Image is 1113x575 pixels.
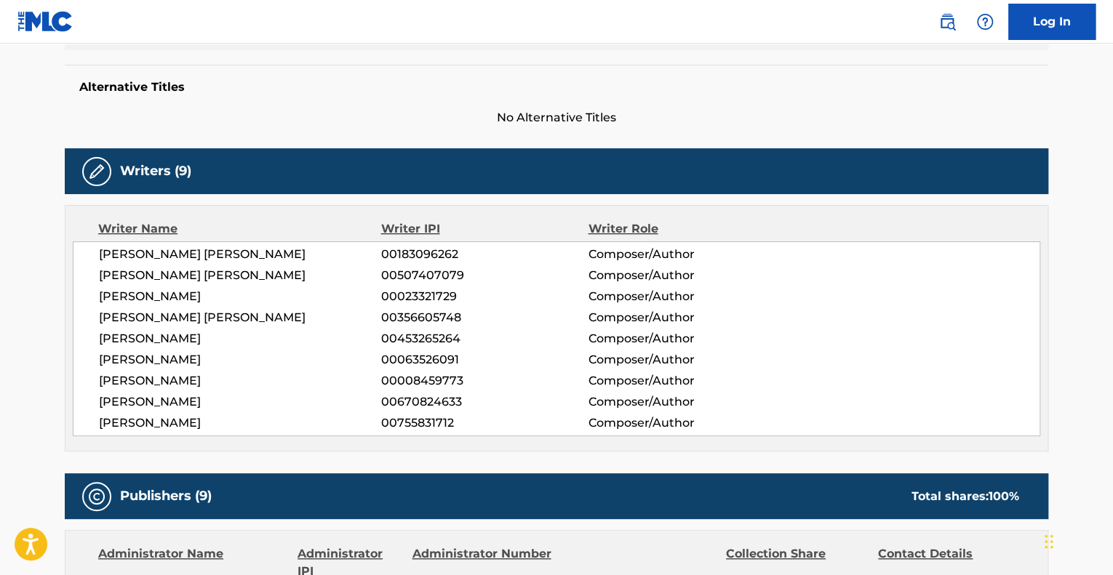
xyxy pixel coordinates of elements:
span: [PERSON_NAME] [99,330,381,347]
span: [PERSON_NAME] [99,414,381,432]
a: Log In [1008,4,1096,40]
span: Composer/Author [588,372,776,390]
h5: Publishers (9) [120,488,212,504]
span: Composer/Author [588,351,776,369]
img: search [938,13,956,31]
h5: Writers (9) [120,163,191,180]
a: Public Search [933,7,962,36]
span: Composer/Author [588,414,776,432]
span: 100 % [989,489,1019,503]
span: [PERSON_NAME] [99,288,381,305]
span: 00008459773 [381,372,588,390]
span: Composer/Author [588,330,776,347]
span: 00453265264 [381,330,588,347]
span: 00507407079 [381,267,588,284]
span: Composer/Author [588,267,776,284]
span: 00670824633 [381,393,588,411]
div: Help [970,7,1000,36]
span: [PERSON_NAME] [PERSON_NAME] [99,267,381,284]
div: Writer Name [98,220,381,238]
span: 00063526091 [381,351,588,369]
span: [PERSON_NAME] [99,393,381,411]
div: Writer IPI [381,220,589,238]
span: [PERSON_NAME] [PERSON_NAME] [99,246,381,263]
div: Writer Role [588,220,776,238]
span: 00356605748 [381,309,588,326]
span: 00023321729 [381,288,588,305]
span: Composer/Author [588,246,776,263]
img: MLC Logo [17,11,73,32]
img: Publishers [88,488,105,505]
img: help [976,13,994,31]
span: Composer/Author [588,393,776,411]
span: [PERSON_NAME] [99,351,381,369]
span: Composer/Author [588,288,776,305]
div: Total shares: [911,488,1019,505]
span: [PERSON_NAME] [99,372,381,390]
span: Composer/Author [588,309,776,326]
span: [PERSON_NAME] [PERSON_NAME] [99,309,381,326]
iframe: Chat Widget [1040,505,1113,575]
span: 00183096262 [381,246,588,263]
div: Drag [1045,520,1053,563]
img: Writers [88,163,105,180]
span: No Alternative Titles [65,109,1048,126]
span: 00755831712 [381,414,588,432]
h5: Alternative Titles [79,80,1034,95]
